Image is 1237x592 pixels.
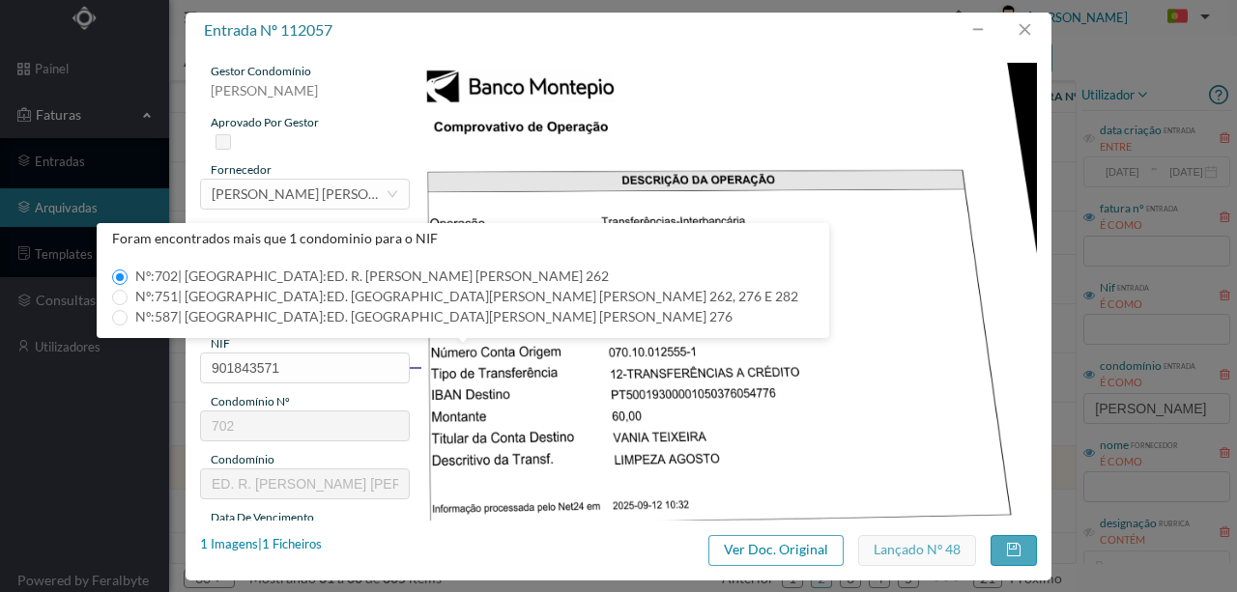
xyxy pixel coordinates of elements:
span: condomínio [211,452,274,466]
span: Nº: 702 | [GEOGRAPHIC_DATA]: ED. R. [PERSON_NAME] [PERSON_NAME] 262 [128,268,617,284]
span: NIF [211,336,230,351]
div: Vânia Lúcia Teixeira [212,180,386,209]
span: data de vencimento [211,510,314,524]
button: PT [1152,2,1218,33]
span: entrada nº 112057 [204,20,332,39]
div: [PERSON_NAME] [200,80,410,114]
i: icon: down [387,188,398,200]
span: Nº: 587 | [GEOGRAPHIC_DATA]: ED. [GEOGRAPHIC_DATA][PERSON_NAME] [PERSON_NAME] 276 [128,308,740,324]
span: gestor condomínio [211,64,311,78]
span: aprovado por gestor [211,115,319,129]
span: dado de fatura nº [211,220,306,235]
div: 1 Imagens | 1 Ficheiros [200,535,322,554]
span: condomínio nº [211,394,290,409]
div: Foram encontrados mais que 1 condominio para o NIF [97,223,829,254]
span: fornecedor [211,162,272,177]
span: Nº: 751 | [GEOGRAPHIC_DATA]: ED. [GEOGRAPHIC_DATA][PERSON_NAME] [PERSON_NAME] 262, 276 E 282 [128,288,806,304]
button: Ver Doc. Original [708,535,844,566]
button: Lançado nº 48 [858,535,976,566]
